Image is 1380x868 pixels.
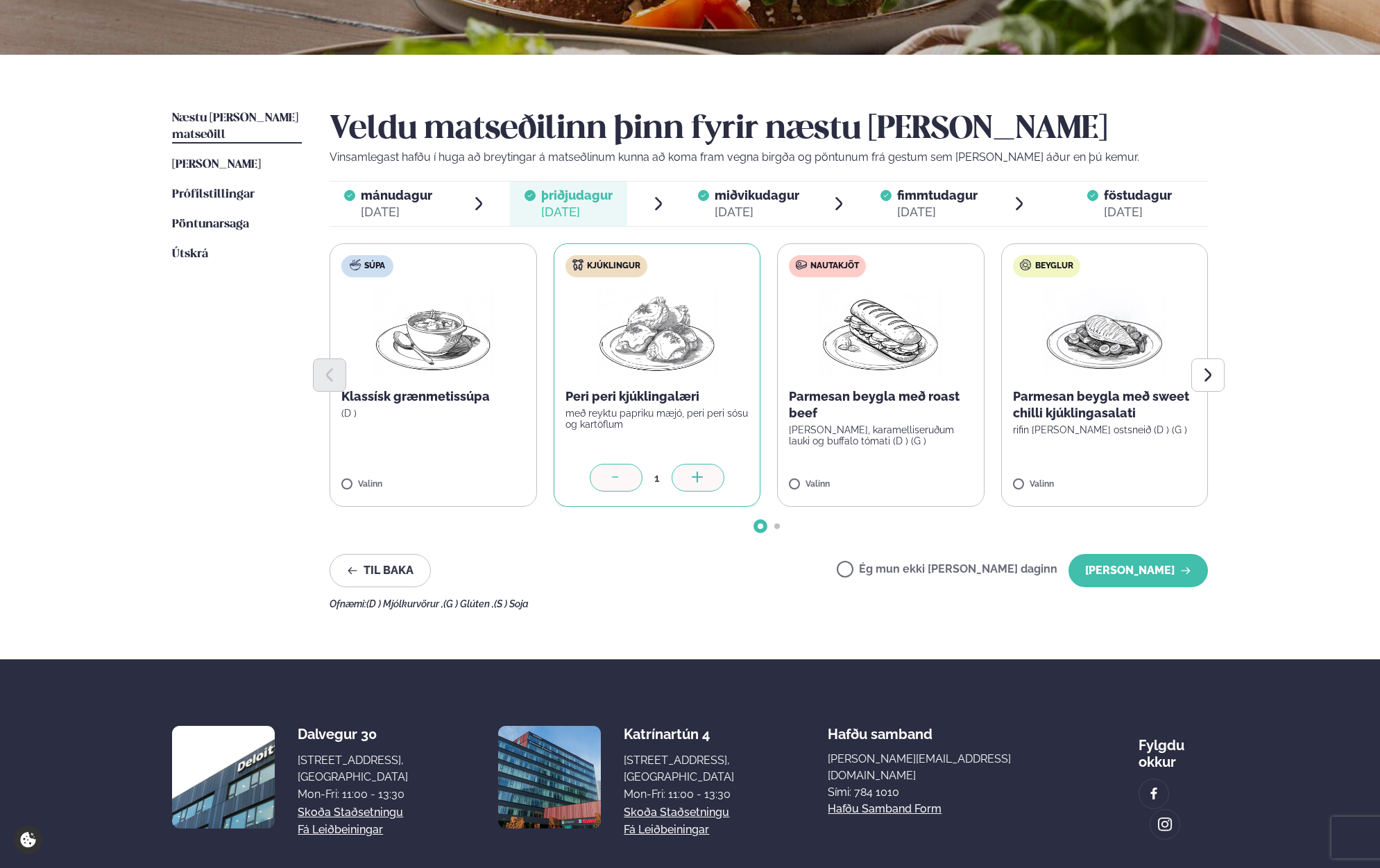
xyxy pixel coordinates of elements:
span: Nautakjöt [810,261,859,272]
img: Chicken-breast.png [1043,288,1166,377]
p: Peri peri kjúklingalæri [565,388,749,405]
p: með reyktu papriku mæjó, peri peri sósu og kartöflum [565,408,749,430]
div: Mon-Fri: 11:00 - 13:30 [298,786,408,803]
div: [DATE] [715,204,799,220]
img: image alt [1146,786,1161,802]
p: Sími: 784 1010 [828,784,1045,801]
div: Mon-Fri: 11:00 - 13:30 [624,786,734,803]
a: Pöntunarsaga [172,216,249,233]
span: mánudagur [361,188,432,202]
p: (D ) [341,408,525,419]
p: Vinsamlegast hafðu í huga að breytingar á matseðlinum kunna að koma fram vegna birgða og pöntunum... [330,149,1208,166]
img: Chicken-thighs.png [596,288,718,377]
button: Next slide [1191,358,1225,392]
a: image alt [1150,810,1179,839]
img: beef.svg [796,259,807,270]
a: [PERSON_NAME] [172,157,261,173]
a: Cookie settings [14,826,42,854]
img: image alt [172,726,275,828]
span: Útskrá [172,248,208,260]
p: Klassísk grænmetissúpa [341,388,525,405]
button: [PERSON_NAME] [1068,554,1208,587]
span: miðvikudagur [715,188,799,202]
img: Soup.png [372,288,494,377]
div: [DATE] [897,204,978,220]
a: Fá leiðbeiningar [624,822,709,838]
span: (D ) Mjólkurvörur , [366,598,443,609]
h2: Veldu matseðilinn þinn fyrir næstu [PERSON_NAME] [330,110,1208,149]
span: Beyglur [1035,261,1073,272]
a: Næstu [PERSON_NAME] matseðill [172,110,302,144]
div: Katrínartún 4 [624,726,734,743]
p: [PERSON_NAME], karamelliseruðum lauki og buffalo tómati (D ) (G ) [789,424,973,446]
span: Næstu [PERSON_NAME] matseðill [172,112,298,141]
img: bagle-new-16px.svg [1020,259,1032,270]
a: Fá leiðbeiningar [298,822,383,838]
a: Prófílstillingar [172,186,255,203]
p: Parmesan beygla með sweet chilli kjúklingasalati [1013,388,1197,422]
span: (S ) Soja [494,598,529,609]
a: image alt [1139,779,1168,808]
button: Til baka [330,554,431,587]
span: fimmtudagur [897,188,978,202]
div: 1 [642,470,672,486]
span: Kjúklingur [587,261,640,272]
span: Go to slide 2 [774,523,780,529]
span: Hafðu samband [828,715,932,743]
a: Skoða staðsetningu [624,804,729,821]
div: [DATE] [541,204,613,220]
div: Dalvegur 30 [298,726,408,743]
span: Súpa [364,261,385,272]
img: image alt [498,726,601,828]
div: [DATE] [361,204,432,220]
span: [PERSON_NAME] [172,159,261,171]
img: soup.svg [350,259,361,270]
p: Parmesan beygla með roast beef [789,388,973,422]
span: Prófílstillingar [172,189,255,200]
div: [DATE] [1104,204,1172,220]
span: (G ) Glúten , [443,598,494,609]
span: föstudagur [1104,188,1172,202]
img: chicken.svg [572,259,583,270]
img: Panini.png [819,288,942,377]
a: [PERSON_NAME][EMAIL_ADDRESS][DOMAIN_NAME] [828,751,1045,784]
p: rifin [PERSON_NAME] ostsneið (D ) (G ) [1013,424,1197,435]
a: Hafðu samband form [828,801,942,817]
div: Fylgdu okkur [1139,726,1208,770]
span: Pöntunarsaga [172,218,249,230]
span: þriðjudagur [541,188,613,202]
button: Previous slide [313,358,346,392]
img: image alt [1157,817,1173,833]
a: Skoða staðsetningu [298,804,403,821]
div: Ofnæmi: [330,598,1208,609]
span: Go to slide 1 [758,523,763,529]
div: [STREET_ADDRESS], [GEOGRAPHIC_DATA] [624,752,734,785]
div: [STREET_ADDRESS], [GEOGRAPHIC_DATA] [298,752,408,785]
a: Útskrá [172,246,208,263]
